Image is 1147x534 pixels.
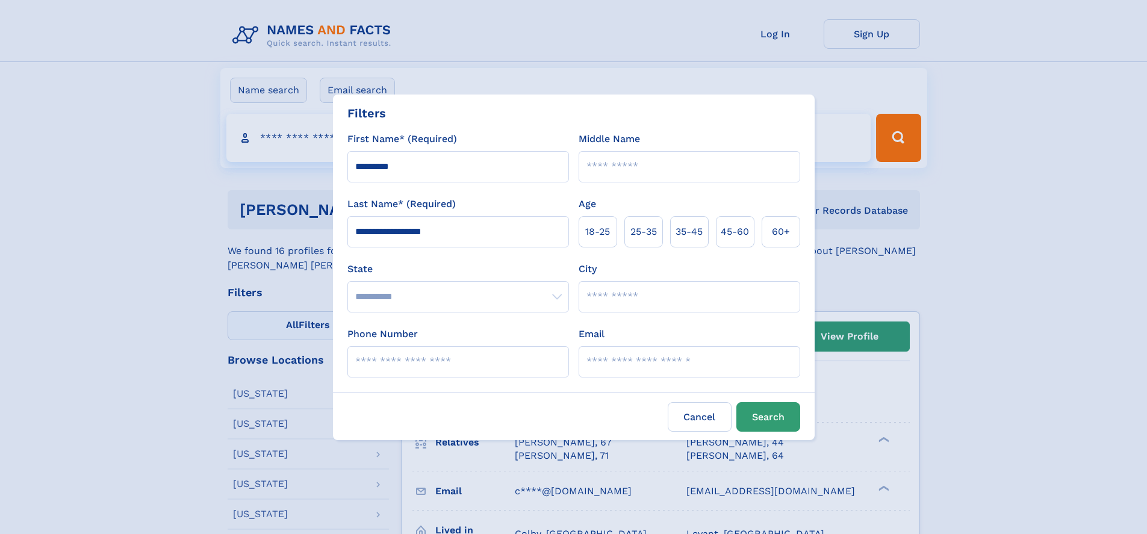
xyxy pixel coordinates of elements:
span: 60+ [772,225,790,239]
label: Age [579,197,596,211]
button: Search [736,402,800,432]
label: First Name* (Required) [347,132,457,146]
label: Email [579,327,605,341]
label: State [347,262,569,276]
label: City [579,262,597,276]
span: 35‑45 [676,225,703,239]
label: Last Name* (Required) [347,197,456,211]
label: Phone Number [347,327,418,341]
div: Filters [347,104,386,122]
span: 25‑35 [630,225,657,239]
span: 18‑25 [585,225,610,239]
span: 45‑60 [721,225,749,239]
label: Middle Name [579,132,640,146]
label: Cancel [668,402,732,432]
